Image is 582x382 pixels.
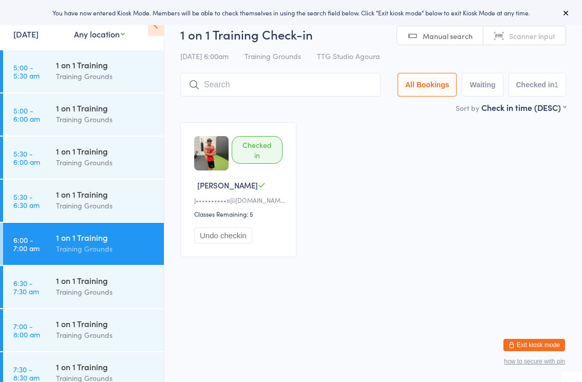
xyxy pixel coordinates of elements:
div: 1 on 1 Training [56,275,155,286]
time: 7:00 - 8:00 am [13,322,40,338]
div: Training Grounds [56,113,155,125]
div: 1 on 1 Training [56,188,155,200]
span: Training Grounds [245,51,301,61]
button: All Bookings [398,73,457,97]
span: [DATE] 6:00am [180,51,229,61]
div: 1 on 1 Training [56,102,155,113]
time: 5:30 - 6:00 am [13,149,40,166]
div: J••••••••••s@[DOMAIN_NAME] [194,196,286,204]
span: TTG Studio Agoura [317,51,380,61]
span: Manual search [423,31,473,41]
div: Training Grounds [56,286,155,298]
div: Training Grounds [56,243,155,255]
img: image1720831791.png [194,136,229,170]
div: 1 on 1 Training [56,145,155,157]
div: Training Grounds [56,200,155,212]
h2: 1 on 1 Training Check-in [180,26,566,43]
a: 5:30 -6:00 am1 on 1 TrainingTraining Grounds [3,137,164,179]
div: 1 on 1 Training [56,361,155,372]
div: Training Grounds [56,70,155,82]
a: 6:00 -7:00 am1 on 1 TrainingTraining Grounds [3,223,164,265]
div: You have now entered Kiosk Mode. Members will be able to check themselves in using the search fie... [16,8,566,17]
span: Scanner input [509,31,555,41]
span: [PERSON_NAME] [197,180,258,190]
input: Search [180,73,381,97]
a: 5:30 -6:30 am1 on 1 TrainingTraining Grounds [3,180,164,222]
button: Undo checkin [194,227,252,243]
button: how to secure with pin [504,358,565,365]
a: 5:00 -5:30 am1 on 1 TrainingTraining Grounds [3,50,164,92]
div: Check in time (DESC) [481,102,566,113]
time: 7:30 - 8:30 am [13,365,40,381]
a: 6:30 -7:30 am1 on 1 TrainingTraining Grounds [3,266,164,308]
button: Checked in1 [509,73,567,97]
div: Any location [74,28,125,40]
a: 5:00 -6:00 am1 on 1 TrainingTraining Grounds [3,93,164,136]
div: 1 on 1 Training [56,59,155,70]
div: 1 on 1 Training [56,232,155,243]
div: Checked in [232,136,283,164]
button: Exit kiosk mode [503,339,565,351]
div: Training Grounds [56,329,155,341]
div: Classes Remaining: 5 [194,209,286,218]
time: 5:30 - 6:30 am [13,193,40,209]
label: Sort by [456,103,479,113]
div: Training Grounds [56,157,155,168]
div: 1 [554,81,558,89]
div: 1 on 1 Training [56,318,155,329]
time: 5:00 - 6:00 am [13,106,40,123]
a: 7:00 -8:00 am1 on 1 TrainingTraining Grounds [3,309,164,351]
time: 5:00 - 5:30 am [13,63,40,80]
button: Waiting [462,73,503,97]
time: 6:30 - 7:30 am [13,279,39,295]
time: 6:00 - 7:00 am [13,236,40,252]
a: [DATE] [13,28,39,40]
